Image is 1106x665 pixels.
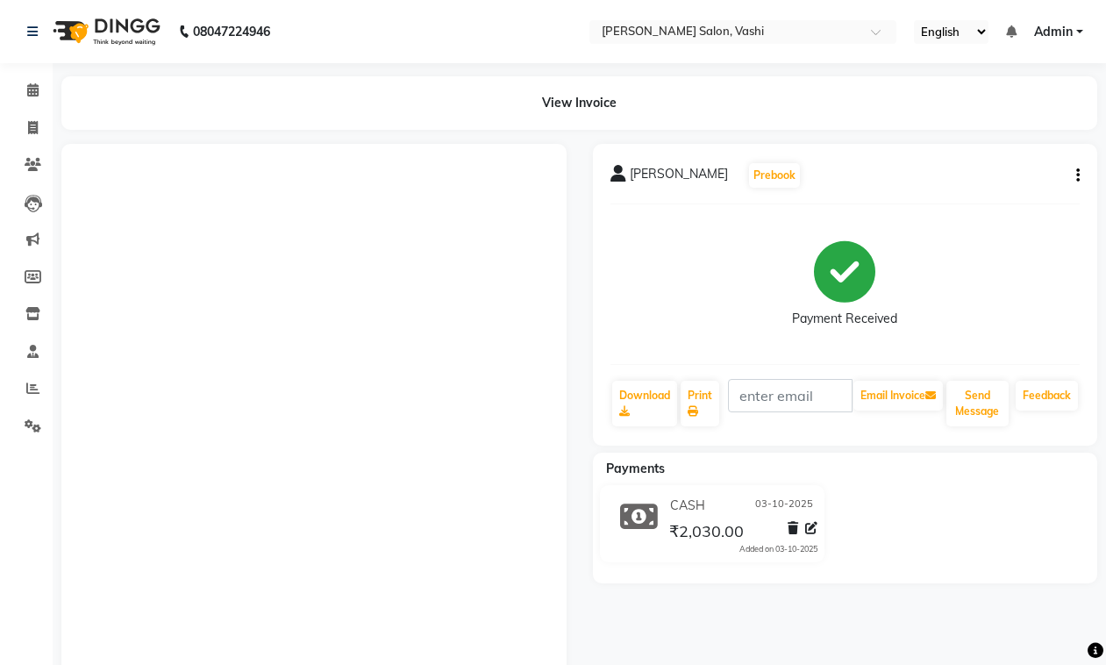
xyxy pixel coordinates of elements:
[606,461,665,476] span: Payments
[670,497,705,515] span: CASH
[193,7,270,56] b: 08047224946
[45,7,165,56] img: logo
[681,381,719,426] a: Print
[755,497,813,515] span: 03-10-2025
[1034,23,1073,41] span: Admin
[946,381,1009,426] button: Send Message
[749,163,800,188] button: Prebook
[630,165,728,189] span: [PERSON_NAME]
[792,310,897,328] div: Payment Received
[612,381,677,426] a: Download
[61,76,1097,130] div: View Invoice
[1016,381,1078,411] a: Feedback
[728,379,853,412] input: enter email
[669,521,744,546] span: ₹2,030.00
[853,381,943,411] button: Email Invoice
[739,543,817,555] div: Added on 03-10-2025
